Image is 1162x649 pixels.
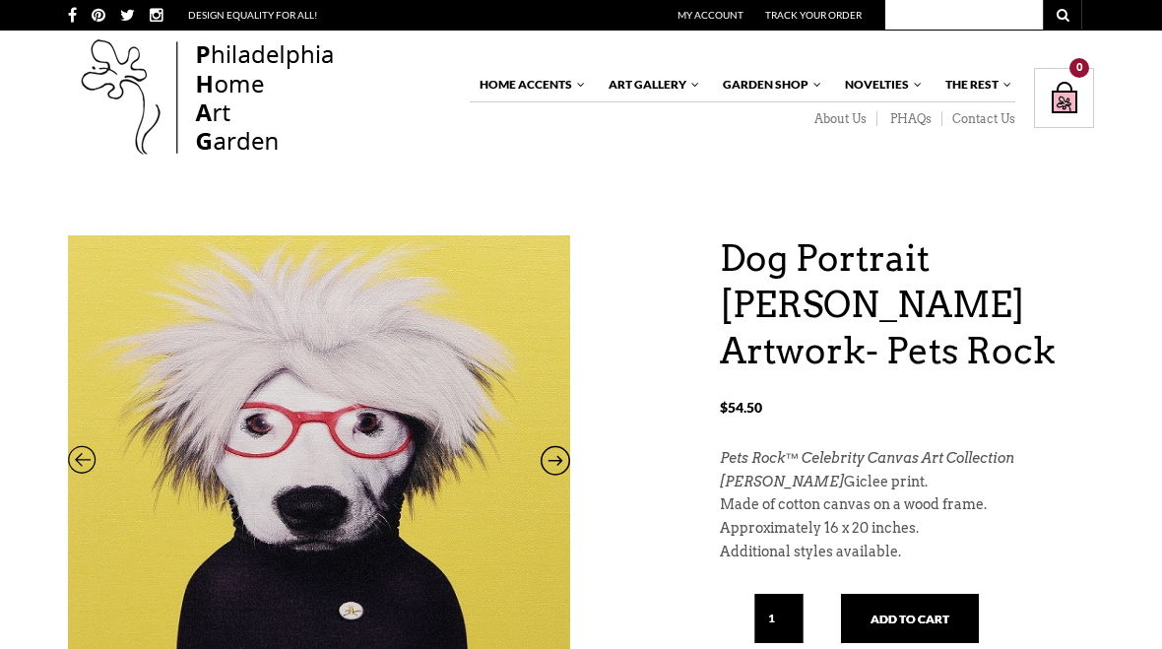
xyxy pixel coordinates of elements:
p: Approximately 16 x 20 inches. [720,517,1094,541]
a: Contact Us [942,111,1015,127]
bdi: 54.50 [720,399,762,416]
p: Additional styles available. [720,541,1094,564]
span: $ [720,399,728,416]
a: About Us [802,111,877,127]
p: Giclee print. [720,471,1094,494]
div: 0 [1069,58,1089,78]
a: Novelties [835,68,924,101]
a: Art Gallery [599,68,701,101]
em: [PERSON_NAME] [720,474,844,489]
em: Pets Rock™ Celebrity Canvas Art Collection [720,450,1014,466]
a: Home Accents [470,68,587,101]
h1: Dog Portrait [PERSON_NAME] Artwork- Pets Rock [720,235,1094,373]
a: My Account [678,9,743,21]
a: The Rest [936,68,1013,101]
input: Qty [754,594,804,643]
a: Garden Shop [713,68,823,101]
button: Add to cart [841,594,979,643]
a: PHAQs [877,111,942,127]
a: Track Your Order [765,9,862,21]
p: Made of cotton canvas on a wood frame. [720,493,1094,517]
